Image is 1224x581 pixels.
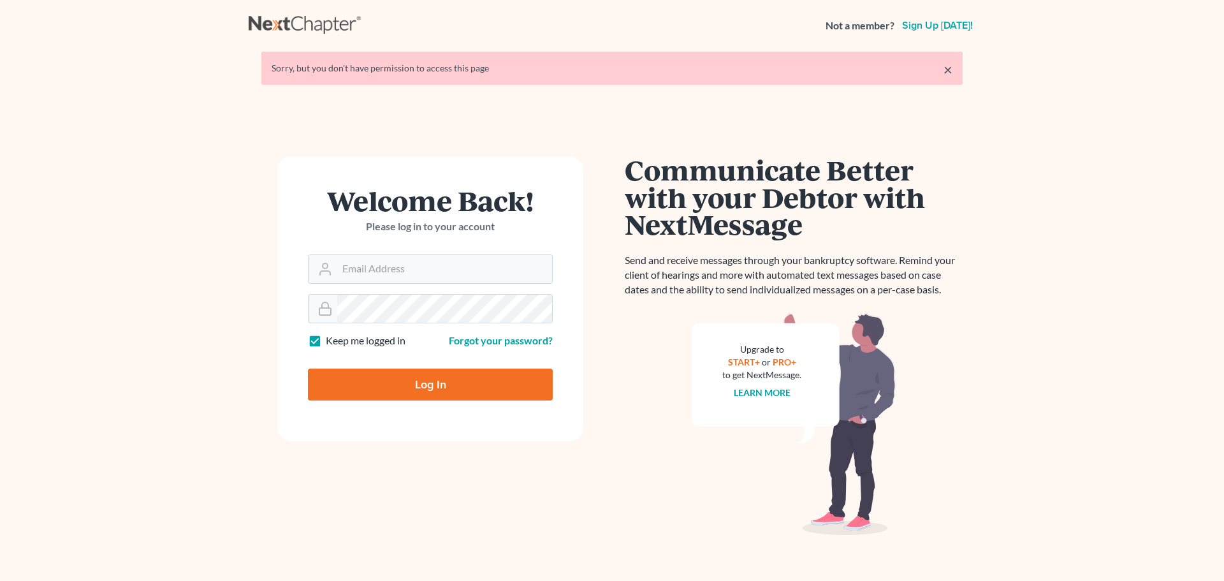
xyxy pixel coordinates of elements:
div: Sorry, but you don't have permission to access this page [272,62,952,75]
h1: Communicate Better with your Debtor with NextMessage [625,156,963,238]
a: Learn more [734,387,790,398]
a: PRO+ [773,357,796,367]
a: Forgot your password? [449,334,553,346]
img: nextmessage_bg-59042aed3d76b12b5cd301f8e5b87938c9018125f34e5fa2b7a6b67550977c72.svg [692,313,896,536]
a: × [943,62,952,77]
div: Upgrade to [722,343,801,356]
a: START+ [728,357,760,367]
p: Send and receive messages through your bankruptcy software. Remind your client of hearings and mo... [625,253,963,297]
h1: Welcome Back! [308,187,553,214]
strong: Not a member? [826,18,894,33]
div: to get NextMessage. [722,369,801,381]
span: or [762,357,771,367]
a: Sign up [DATE]! [900,20,975,31]
label: Keep me logged in [326,334,405,348]
input: Email Address [337,255,552,283]
input: Log In [308,369,553,401]
p: Please log in to your account [308,219,553,234]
